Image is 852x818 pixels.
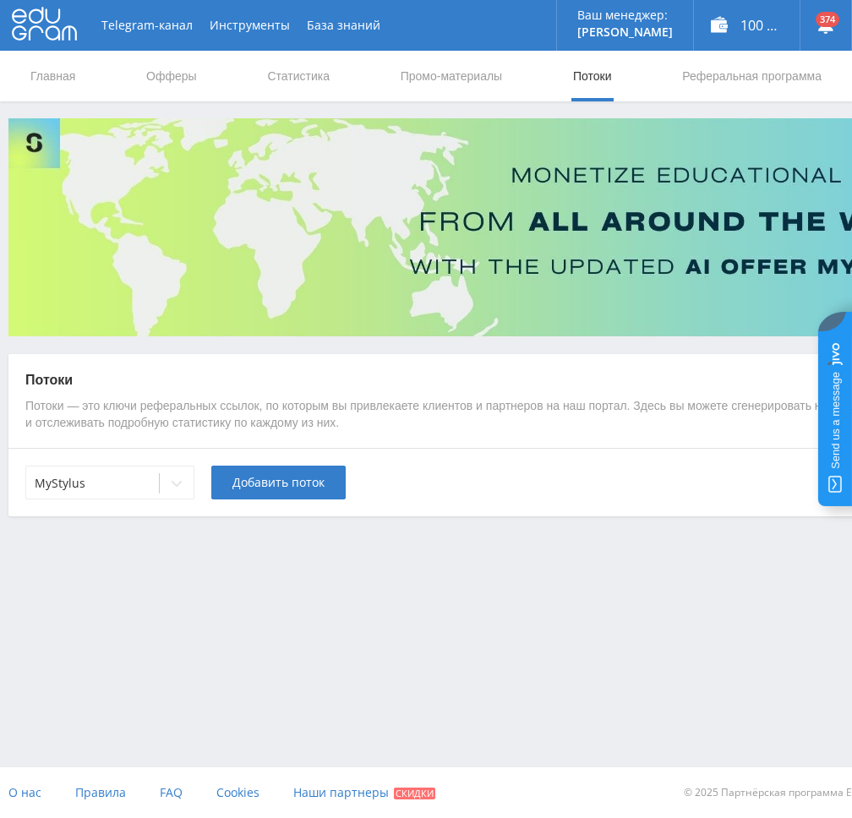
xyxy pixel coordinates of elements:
[8,767,41,818] a: О нас
[216,767,259,818] a: Cookies
[160,784,183,800] span: FAQ
[293,767,435,818] a: Наши партнеры Скидки
[145,51,199,101] a: Офферы
[211,466,346,499] button: Добавить поток
[293,784,389,800] span: Наши партнеры
[8,784,41,800] span: О нас
[160,767,183,818] a: FAQ
[75,784,126,800] span: Правила
[399,51,504,101] a: Промо-материалы
[29,51,77,101] a: Главная
[75,767,126,818] a: Правила
[265,51,331,101] a: Статистика
[232,476,325,489] span: Добавить поток
[216,784,259,800] span: Cookies
[577,8,673,22] p: Ваш менеджер:
[394,788,435,799] span: Скидки
[680,51,823,101] a: Реферальная программа
[571,51,614,101] a: Потоки
[577,25,673,39] p: [PERSON_NAME]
